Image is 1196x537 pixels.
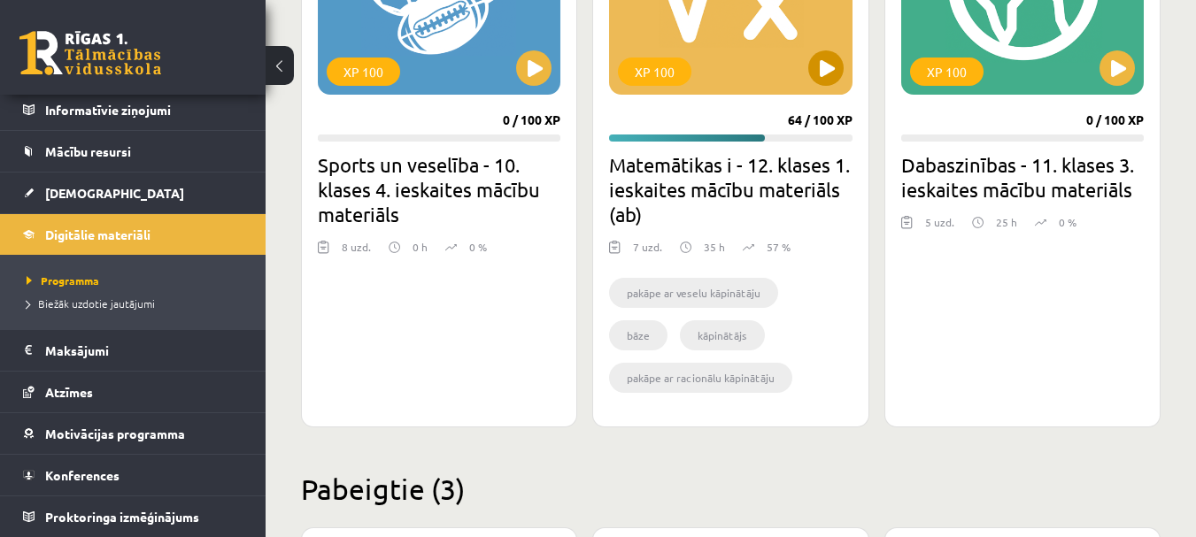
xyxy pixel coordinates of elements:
a: Atzīmes [23,372,243,412]
span: Proktoringa izmēģinājums [45,509,199,525]
a: [DEMOGRAPHIC_DATA] [23,173,243,213]
legend: Maksājumi [45,330,243,371]
span: [DEMOGRAPHIC_DATA] [45,185,184,201]
p: 0 h [413,239,428,255]
a: Mācību resursi [23,131,243,172]
div: XP 100 [618,58,691,86]
a: Proktoringa izmēģinājums [23,496,243,537]
a: Informatīvie ziņojumi [23,89,243,130]
div: XP 100 [910,58,984,86]
a: Digitālie materiāli [23,214,243,255]
span: Konferences [45,467,120,483]
div: 5 uzd. [925,214,954,241]
h2: Sports un veselība - 10. klases 4. ieskaites mācību materiāls [318,152,560,226]
span: Digitālie materiāli [45,226,150,242]
li: kāpinātājs [680,320,765,350]
a: Programma [27,272,248,288]
a: Rīgas 1. Tālmācības vidusskola [19,31,161,75]
p: 25 h [996,214,1017,230]
a: Biežāk uzdotie jautājumi [27,295,248,311]
span: Mācību resursi [45,143,131,159]
li: pakāpe ar racionālu kāpinātāju [609,363,792,393]
p: 57 % [767,239,791,255]
div: 8 uzd. [342,239,371,265]
span: Programma [27,273,99,288]
span: Atzīmes [45,384,93,400]
p: 0 % [469,239,487,255]
h2: Pabeigtie (3) [301,472,1161,506]
a: Konferences [23,455,243,495]
p: 35 h [704,239,725,255]
p: 0 % [1059,214,1076,230]
h2: Dabaszinības - 11. klases 3. ieskaites mācību materiāls [901,152,1144,202]
div: 7 uzd. [633,239,662,265]
a: Maksājumi [23,330,243,371]
a: Motivācijas programma [23,413,243,454]
span: Biežāk uzdotie jautājumi [27,296,155,311]
h2: Matemātikas i - 12. klases 1. ieskaites mācību materiāls (ab) [609,152,852,226]
legend: Informatīvie ziņojumi [45,89,243,130]
li: pakāpe ar veselu kāpinātāju [609,278,778,308]
div: XP 100 [327,58,400,86]
li: bāze [609,320,667,350]
span: Motivācijas programma [45,426,185,441]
